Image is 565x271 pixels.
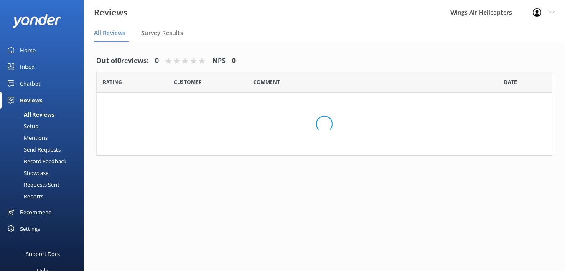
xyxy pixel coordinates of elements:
[5,179,59,190] div: Requests Sent
[94,6,127,19] h3: Reviews
[5,190,43,202] div: Reports
[94,29,125,37] span: All Reviews
[20,220,40,237] div: Settings
[212,56,226,66] h4: NPS
[5,167,48,179] div: Showcase
[5,144,61,155] div: Send Requests
[5,190,84,202] a: Reports
[5,109,54,120] div: All Reviews
[5,120,84,132] a: Setup
[20,92,42,109] div: Reviews
[174,78,202,86] span: Date
[5,179,84,190] a: Requests Sent
[96,56,149,66] h4: Out of 0 reviews:
[155,56,159,66] h4: 0
[20,204,52,220] div: Recommend
[5,155,66,167] div: Record Feedback
[504,78,517,86] span: Date
[13,14,61,28] img: yonder-white-logo.png
[26,246,60,262] div: Support Docs
[141,29,183,37] span: Survey Results
[5,144,84,155] a: Send Requests
[5,109,84,120] a: All Reviews
[5,155,84,167] a: Record Feedback
[5,132,48,144] div: Mentions
[5,120,38,132] div: Setup
[253,78,280,86] span: Question
[20,42,36,58] div: Home
[103,78,122,86] span: Date
[5,167,84,179] a: Showcase
[232,56,236,66] h4: 0
[20,75,41,92] div: Chatbot
[20,58,35,75] div: Inbox
[5,132,84,144] a: Mentions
